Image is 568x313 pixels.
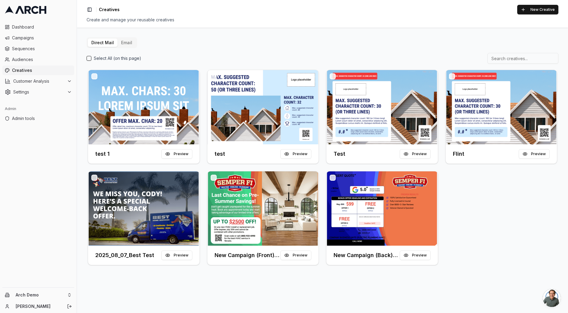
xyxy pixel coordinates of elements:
div: Open chat [543,289,561,307]
a: Sequences [2,44,74,54]
input: Search creatives... [487,53,558,64]
h3: Test [334,150,345,158]
h3: New Campaign (Back) (Copy) [334,251,400,259]
a: Dashboard [2,22,74,32]
button: Preview [280,149,311,159]
button: Arch Demo [2,290,74,300]
button: Preview [280,250,311,260]
a: Audiences [2,55,74,64]
span: Settings [13,89,65,95]
h3: test 1 [95,150,110,158]
span: Audiences [12,57,72,63]
h3: Flint [453,150,464,158]
a: Campaigns [2,33,74,43]
button: Email [118,38,136,47]
button: Preview [161,250,192,260]
button: Direct Mail [88,38,118,47]
button: Log out [65,302,74,311]
button: Preview [161,149,192,159]
span: Sequences [12,46,72,52]
button: New Creative [517,5,558,14]
button: Preview [400,250,431,260]
span: Customer Analysis [13,78,65,84]
a: Creatives [2,66,74,75]
img: Front creative for test [207,70,319,144]
span: Dashboard [12,24,72,30]
a: Admin tools [2,114,74,123]
img: Front creative for Test [326,70,438,144]
label: Select All (on this page) [94,55,141,61]
button: Settings [2,87,74,97]
div: Create and manage your reusable creatives [87,17,558,23]
span: Creatives [12,67,72,73]
div: Admin [2,104,74,114]
span: Creatives [99,7,120,13]
span: Admin tools [12,115,72,121]
h3: 2025_08_07_Best Test [95,251,154,259]
button: Preview [519,149,550,159]
a: [PERSON_NAME] [16,303,60,309]
img: Front creative for Flint [446,70,557,144]
h3: test [215,150,225,158]
span: Arch Demo [16,292,65,298]
button: Preview [400,149,431,159]
img: Front creative for test 1 [88,70,200,144]
img: Front creative for New Campaign (Back) (Copy) [326,171,438,246]
span: Campaigns [12,35,72,41]
img: Front creative for New Campaign (Front) (Copy) [207,171,319,246]
button: Customer Analysis [2,76,74,86]
img: Front creative for 2025_08_07_Best Test [88,171,200,246]
nav: breadcrumb [99,7,120,13]
h3: New Campaign (Front) (Copy) [215,251,281,259]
